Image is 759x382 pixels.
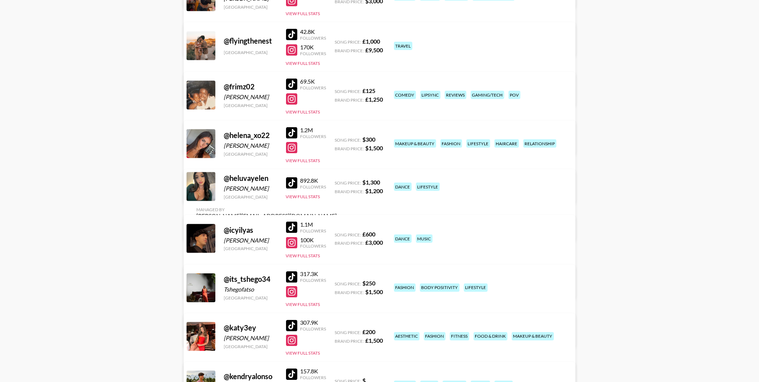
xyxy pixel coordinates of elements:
[224,324,277,333] div: @ katy3ey
[300,51,326,56] div: Followers
[286,11,320,16] button: View Full Stats
[363,136,376,143] strong: $ 300
[286,194,320,199] button: View Full Stats
[335,39,361,45] span: Song Price:
[366,46,383,53] strong: £ 9,500
[300,177,326,184] div: 892.8K
[224,335,277,342] div: [PERSON_NAME]
[366,239,383,246] strong: £ 3,000
[286,109,320,115] button: View Full Stats
[335,137,361,143] span: Song Price:
[420,284,460,292] div: body positivity
[300,78,326,85] div: 69.5K
[335,281,361,287] span: Song Price:
[394,332,420,341] div: aesthetic
[224,82,277,91] div: @ frimz02
[450,332,469,341] div: fitness
[286,351,320,356] button: View Full Stats
[300,271,326,278] div: 317.3K
[366,289,383,296] strong: $ 1,500
[523,139,557,148] div: relationship
[300,327,326,332] div: Followers
[224,226,277,235] div: @ icyilyas
[300,278,326,283] div: Followers
[197,212,337,219] div: [PERSON_NAME][EMAIL_ADDRESS][DOMAIN_NAME]
[224,194,277,200] div: [GEOGRAPHIC_DATA]
[224,185,277,192] div: [PERSON_NAME]
[394,284,416,292] div: fashion
[512,332,554,341] div: makeup & beauty
[509,91,521,99] div: pov
[416,235,433,243] div: music
[224,237,277,244] div: [PERSON_NAME]
[300,368,326,375] div: 157.8K
[300,221,326,228] div: 1.1M
[224,36,277,45] div: @ flyingthenest
[363,87,376,94] strong: £ 125
[366,145,383,151] strong: $ 1,500
[335,241,364,246] span: Brand Price:
[471,91,504,99] div: gaming/tech
[286,61,320,66] button: View Full Stats
[394,139,436,148] div: makeup & beauty
[366,337,383,344] strong: £ 1,500
[300,44,326,51] div: 170K
[363,179,380,186] strong: $ 1,300
[224,151,277,157] div: [GEOGRAPHIC_DATA]
[363,38,380,45] strong: £ 1,000
[335,232,361,237] span: Song Price:
[394,235,412,243] div: dance
[224,174,277,183] div: @ heluvayelen
[224,344,277,350] div: [GEOGRAPHIC_DATA]
[335,290,364,296] span: Brand Price:
[300,236,326,244] div: 100K
[366,96,383,103] strong: £ 1,250
[335,146,364,151] span: Brand Price:
[300,126,326,134] div: 1.2M
[466,139,490,148] div: lifestyle
[445,91,466,99] div: reviews
[224,296,277,301] div: [GEOGRAPHIC_DATA]
[441,139,462,148] div: fashion
[363,329,376,336] strong: £ 200
[300,85,326,90] div: Followers
[286,158,320,163] button: View Full Stats
[300,28,326,35] div: 42.8K
[224,4,277,10] div: [GEOGRAPHIC_DATA]
[424,332,446,341] div: fashion
[416,183,440,191] div: lifestyle
[394,183,412,191] div: dance
[197,207,337,212] div: Managed By
[420,91,441,99] div: lipsync
[300,244,326,249] div: Followers
[474,332,508,341] div: food & drink
[224,131,277,140] div: @ helena_xo22
[286,302,320,307] button: View Full Stats
[224,50,277,55] div: [GEOGRAPHIC_DATA]
[224,142,277,149] div: [PERSON_NAME]
[300,228,326,234] div: Followers
[300,35,326,41] div: Followers
[335,189,364,194] span: Brand Price:
[224,275,277,284] div: @ its_tshego34
[335,48,364,53] span: Brand Price:
[224,286,277,293] div: Tshegofatso
[335,180,361,186] span: Song Price:
[300,319,326,327] div: 307.9K
[363,231,376,237] strong: £ 600
[363,280,376,287] strong: $ 250
[394,42,412,50] div: travel
[300,184,326,190] div: Followers
[300,375,326,381] div: Followers
[394,91,416,99] div: comedy
[335,339,364,344] span: Brand Price:
[224,93,277,101] div: [PERSON_NAME]
[335,89,361,94] span: Song Price:
[286,253,320,259] button: View Full Stats
[335,97,364,103] span: Brand Price:
[224,372,277,381] div: @ kendryalonso
[495,139,519,148] div: haircare
[335,330,361,336] span: Song Price:
[366,187,383,194] strong: $ 1,200
[300,134,326,139] div: Followers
